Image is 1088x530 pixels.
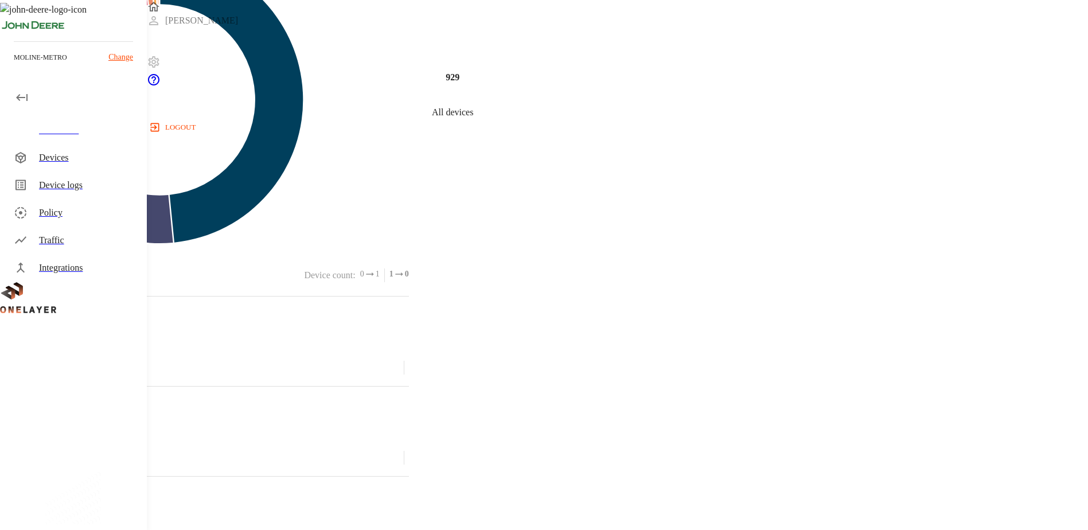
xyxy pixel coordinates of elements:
p: Device count : [304,268,355,282]
span: 1 [389,268,393,280]
a: onelayer-support [147,79,161,88]
span: 0 [360,268,364,280]
span: 0 [405,268,409,280]
span: Support Portal [147,79,161,88]
button: logout [147,118,200,137]
p: [PERSON_NAME] [165,14,238,28]
a: logout [147,118,1088,137]
span: 1 [376,268,380,280]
